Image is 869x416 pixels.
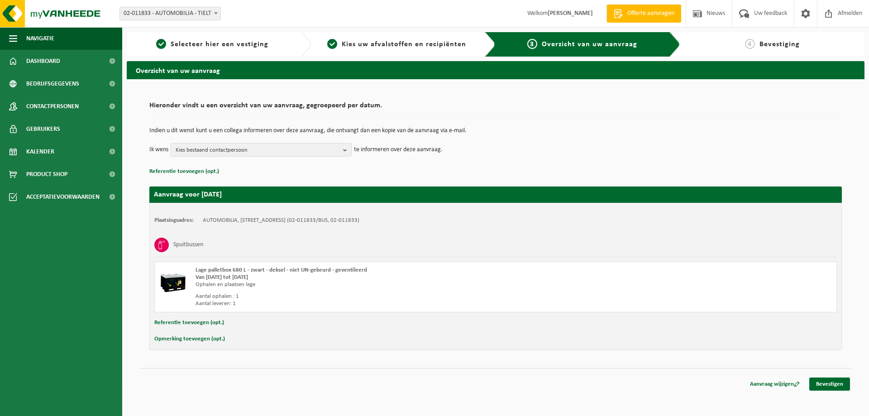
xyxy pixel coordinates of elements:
[26,186,100,208] span: Acceptatievoorwaarden
[149,102,842,114] h2: Hieronder vindt u een overzicht van uw aanvraag, gegroepeerd per datum.
[196,281,532,288] div: Ophalen en plaatsen lege
[354,143,443,157] p: te informeren over deze aanvraag.
[196,300,532,307] div: Aantal leveren: 1
[342,41,466,48] span: Kies uw afvalstoffen en recipiënten
[196,267,367,273] span: Lage palletbox 680 L - zwart - deksel - niet UN-gekeurd - geventileerd
[156,39,166,49] span: 1
[119,7,221,20] span: 02-011833 - AUTOMOBILIA - TIELT
[26,27,54,50] span: Navigatie
[176,143,339,157] span: Kies bestaand contactpersoon
[203,217,359,224] td: AUTOMOBILIA, [STREET_ADDRESS] (02-011833/BUS, 02-011833)
[131,39,293,50] a: 1Selecteer hier een vestiging
[745,39,755,49] span: 4
[154,217,194,223] strong: Plaatsingsadres:
[316,39,478,50] a: 2Kies uw afvalstoffen en recipiënten
[149,166,219,177] button: Referentie toevoegen (opt.)
[542,41,637,48] span: Overzicht van uw aanvraag
[149,143,168,157] p: Ik wens
[154,191,222,198] strong: Aanvraag voor [DATE]
[743,378,807,391] a: Aanvraag wijzigen
[327,39,337,49] span: 2
[196,293,532,300] div: Aantal ophalen : 1
[606,5,681,23] a: Offerte aanvragen
[26,118,60,140] span: Gebruikers
[527,39,537,49] span: 3
[173,238,203,252] h3: Spuitbussen
[154,317,224,329] button: Referentie toevoegen (opt.)
[548,10,593,17] strong: [PERSON_NAME]
[149,128,842,134] p: Indien u dit wenst kunt u een collega informeren over deze aanvraag, die ontvangt dan een kopie v...
[26,50,60,72] span: Dashboard
[26,95,79,118] span: Contactpersonen
[26,140,54,163] span: Kalender
[159,267,186,294] img: PB-LB-0680-HPE-BK-11.png
[154,333,225,345] button: Opmerking toevoegen (opt.)
[120,7,220,20] span: 02-011833 - AUTOMOBILIA - TIELT
[26,72,79,95] span: Bedrijfsgegevens
[127,61,864,79] h2: Overzicht van uw aanvraag
[196,274,248,280] strong: Van [DATE] tot [DATE]
[171,41,268,48] span: Selecteer hier een vestiging
[171,143,352,157] button: Kies bestaand contactpersoon
[26,163,67,186] span: Product Shop
[759,41,800,48] span: Bevestiging
[625,9,677,18] span: Offerte aanvragen
[809,378,850,391] a: Bevestigen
